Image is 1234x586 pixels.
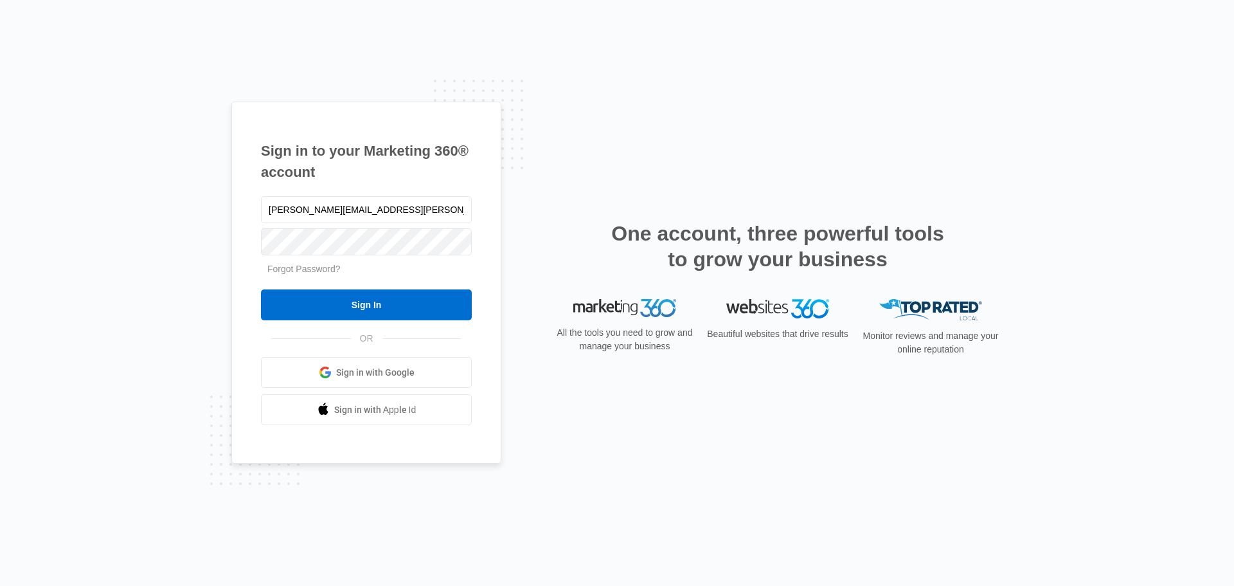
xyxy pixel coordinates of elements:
img: Top Rated Local [879,299,982,320]
a: Sign in with Apple Id [261,394,472,425]
input: Email [261,196,472,223]
p: Monitor reviews and manage your online reputation [859,329,1003,356]
h1: Sign in to your Marketing 360® account [261,140,472,183]
a: Forgot Password? [267,264,341,274]
img: Marketing 360 [573,299,676,317]
span: Sign in with Apple Id [334,403,416,417]
span: OR [351,332,382,345]
a: Sign in with Google [261,357,472,388]
span: Sign in with Google [336,366,415,380]
p: All the tools you need to grow and manage your business [553,326,697,353]
h2: One account, three powerful tools to grow your business [607,221,948,272]
input: Sign In [261,289,472,320]
p: Beautiful websites that drive results [706,327,850,341]
img: Websites 360 [726,299,829,318]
